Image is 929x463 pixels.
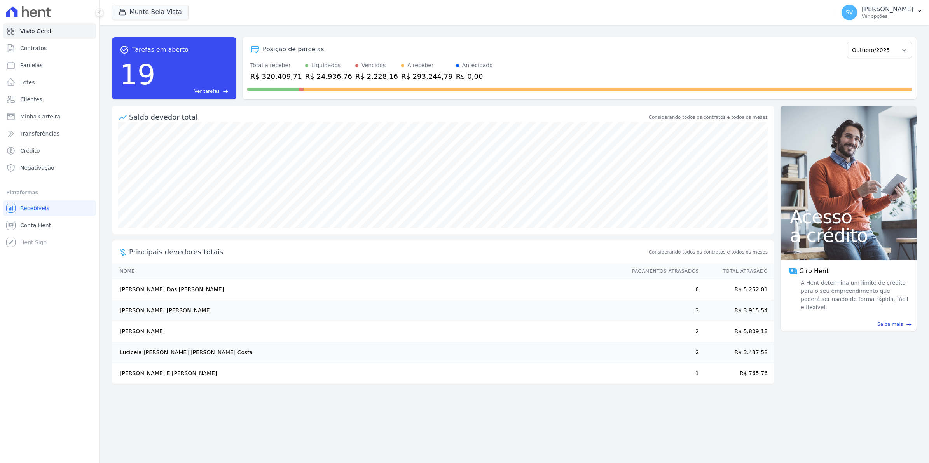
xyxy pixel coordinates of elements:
[120,45,129,54] span: task_alt
[407,61,434,70] div: A receber
[799,279,909,312] span: A Hent determina um limite de crédito para o seu empreendimento que poderá ser usado de forma ráp...
[20,221,51,229] span: Conta Hent
[194,88,220,95] span: Ver tarefas
[112,263,625,279] th: Nome
[20,113,60,120] span: Minha Carteira
[112,363,625,384] td: [PERSON_NAME] E [PERSON_NAME]
[112,5,189,19] button: Munte Bela Vista
[112,342,625,363] td: Luciceia [PERSON_NAME] [PERSON_NAME] Costa
[112,279,625,300] td: [PERSON_NAME] Dos [PERSON_NAME]
[456,71,493,82] div: R$ 0,00
[3,23,96,39] a: Visão Geral
[20,96,42,103] span: Clientes
[120,54,155,95] div: 19
[790,207,907,226] span: Acesso
[699,263,774,279] th: Total Atrasado
[3,200,96,216] a: Recebíveis
[20,78,35,86] span: Lotes
[3,75,96,90] a: Lotes
[835,2,929,23] button: SV [PERSON_NAME] Ver opções
[20,204,49,212] span: Recebíveis
[3,57,96,73] a: Parcelas
[311,61,341,70] div: Liquidados
[3,218,96,233] a: Conta Hent
[699,300,774,321] td: R$ 3.915,54
[699,363,774,384] td: R$ 765,76
[20,44,47,52] span: Contratos
[3,109,96,124] a: Minha Carteira
[112,300,625,321] td: [PERSON_NAME] [PERSON_NAME]
[790,226,907,245] span: a crédito
[129,112,647,122] div: Saldo devedor total
[20,147,40,155] span: Crédito
[625,363,699,384] td: 1
[132,45,189,54] span: Tarefas em aberto
[699,321,774,342] td: R$ 5.809,18
[649,249,768,256] span: Considerando todos os contratos e todos os meses
[625,342,699,363] td: 2
[3,40,96,56] a: Contratos
[862,13,913,19] p: Ver opções
[355,71,398,82] div: R$ 2.228,16
[799,266,829,276] span: Giro Hent
[649,114,768,121] div: Considerando todos os contratos e todos os meses
[223,89,229,94] span: east
[625,263,699,279] th: Pagamentos Atrasados
[877,321,903,328] span: Saiba mais
[20,27,51,35] span: Visão Geral
[112,321,625,342] td: [PERSON_NAME]
[20,61,43,69] span: Parcelas
[699,279,774,300] td: R$ 5.252,01
[3,92,96,107] a: Clientes
[20,130,59,138] span: Transferências
[250,61,302,70] div: Total a receber
[625,279,699,300] td: 6
[3,143,96,158] a: Crédito
[361,61,386,70] div: Vencidos
[699,342,774,363] td: R$ 3.437,58
[3,160,96,176] a: Negativação
[846,10,853,15] span: SV
[906,322,912,327] span: east
[305,71,352,82] div: R$ 24.936,76
[3,126,96,141] a: Transferências
[263,45,324,54] div: Posição de parcelas
[401,71,453,82] div: R$ 293.244,79
[159,88,229,95] a: Ver tarefas east
[625,300,699,321] td: 3
[785,321,912,328] a: Saiba mais east
[250,71,302,82] div: R$ 320.409,71
[6,188,93,197] div: Plataformas
[20,164,54,172] span: Negativação
[129,247,647,257] span: Principais devedores totais
[462,61,493,70] div: Antecipado
[862,5,913,13] p: [PERSON_NAME]
[625,321,699,342] td: 2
